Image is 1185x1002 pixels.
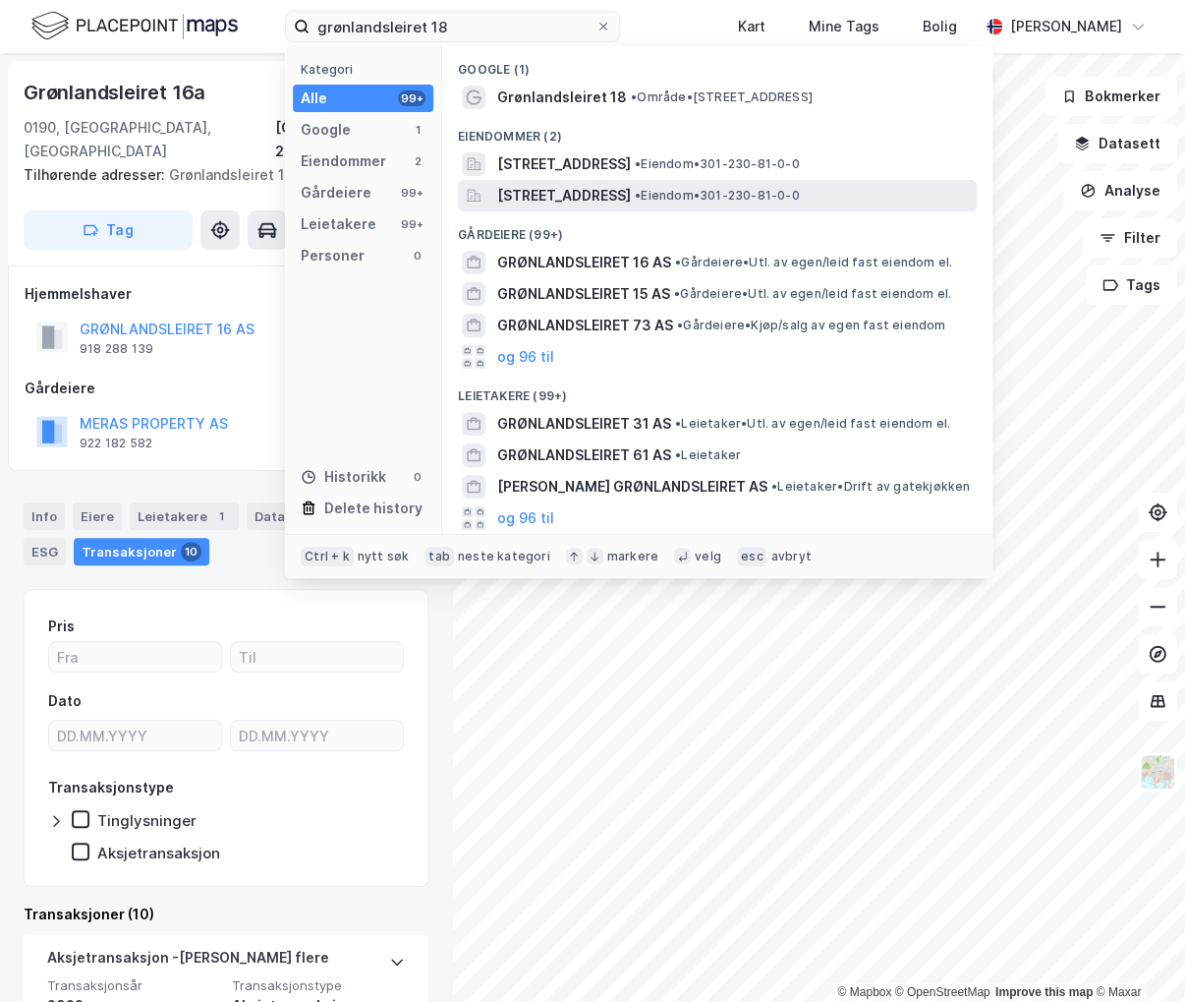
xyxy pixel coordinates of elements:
[324,497,423,520] div: Delete history
[31,9,238,43] img: logo.f888ab2527a4732fd821a326f86c7f29.svg
[631,89,637,104] span: •
[48,615,75,638] div: Pris
[675,447,741,463] span: Leietaker
[424,547,454,566] div: tab
[771,479,777,494] span: •
[410,122,425,138] div: 1
[301,547,354,566] div: Ctrl + k
[310,12,595,41] input: Søk på adresse, matrikkel, gårdeiere, leietakere eller personer
[497,152,631,176] span: [STREET_ADDRESS]
[301,118,351,142] div: Google
[895,985,990,999] a: OpenStreetMap
[737,547,767,566] div: esc
[635,188,641,203] span: •
[211,506,231,526] div: 1
[497,475,767,499] span: [PERSON_NAME] GRØNLANDSLEIRET AS
[442,113,992,148] div: Eiendommer (2)
[301,87,327,110] div: Alle
[497,184,631,207] span: [STREET_ADDRESS]
[301,212,376,236] div: Leietakere
[301,149,386,173] div: Eiendommer
[675,416,681,431] span: •
[301,244,365,267] div: Personer
[497,506,554,530] button: og 96 til
[1010,15,1122,38] div: [PERSON_NAME]
[497,251,671,274] span: GRØNLANDSLEIRET 16 AS
[1057,124,1177,163] button: Datasett
[497,314,673,337] span: GRØNLANDSLEIRET 73 AS
[809,15,879,38] div: Mine Tags
[181,542,201,561] div: 10
[497,282,670,306] span: GRØNLANDSLEIRET 15 AS
[677,318,683,332] span: •
[410,469,425,485] div: 0
[497,412,671,436] span: GRØNLANDSLEIRET 31 AS
[837,985,891,999] a: Mapbox
[231,642,403,672] input: Til
[675,447,681,462] span: •
[24,166,169,183] span: Tilhørende adresser:
[410,248,425,264] div: 0
[497,86,627,109] span: Grønlandsleiret 18
[497,345,554,369] button: og 96 til
[442,211,992,247] div: Gårdeiere (99+)
[695,549,721,564] div: velg
[97,811,197,830] div: Tinglysninger
[97,844,220,862] div: Aksjetransaksjon
[47,977,220,994] span: Transaksjonsår
[80,436,152,451] div: 922 182 582
[301,465,386,489] div: Historikk
[1063,171,1177,210] button: Analyse
[24,538,66,565] div: ESG
[923,15,957,38] div: Bolig
[24,502,65,530] div: Info
[49,721,221,750] input: DD.MM.YYYY
[635,188,800,204] span: Eiendom • 301-230-81-0-0
[1087,908,1185,1002] iframe: Chat Widget
[275,116,428,163] div: [GEOGRAPHIC_DATA], 230/79
[675,416,950,432] span: Leietaker • Utl. av egen/leid fast eiendom el.
[442,373,992,408] div: Leietakere (99+)
[232,977,405,994] span: Transaksjonstype
[247,502,320,530] div: Datasett
[410,153,425,169] div: 2
[607,549,658,564] div: markere
[73,502,122,530] div: Eiere
[398,216,425,232] div: 99+
[24,210,193,250] button: Tag
[675,255,952,270] span: Gårdeiere • Utl. av egen/leid fast eiendom el.
[635,156,800,172] span: Eiendom • 301-230-81-0-0
[301,62,433,77] div: Kategori
[24,903,428,926] div: Transaksjoner (10)
[74,538,209,565] div: Transaksjoner
[231,721,403,750] input: DD.MM.YYYY
[771,479,970,495] span: Leietaker • Drift av gatekjøkken
[458,549,550,564] div: neste kategori
[995,985,1093,999] a: Improve this map
[497,443,671,467] span: GRØNLANDSLEIRET 61 AS
[24,77,209,108] div: Grønlandsleiret 16a
[398,90,425,106] div: 99+
[301,181,371,205] div: Gårdeiere
[24,116,275,163] div: 0190, [GEOGRAPHIC_DATA], [GEOGRAPHIC_DATA]
[1139,753,1176,791] img: Z
[24,163,413,187] div: Grønlandsleiret 16b
[675,255,681,269] span: •
[358,549,410,564] div: nytt søk
[47,946,329,977] div: Aksjetransaksjon - [PERSON_NAME] flere
[442,46,992,82] div: Google (1)
[80,341,153,357] div: 918 288 139
[770,549,811,564] div: avbryt
[635,156,641,171] span: •
[1083,218,1177,258] button: Filter
[677,318,945,333] span: Gårdeiere • Kjøp/salg av egen fast eiendom
[1044,77,1177,116] button: Bokmerker
[25,282,427,306] div: Hjemmelshaver
[398,185,425,201] div: 99+
[48,776,174,799] div: Transaksjonstype
[130,502,239,530] div: Leietakere
[25,377,427,400] div: Gårdeiere
[48,689,82,713] div: Dato
[674,286,680,301] span: •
